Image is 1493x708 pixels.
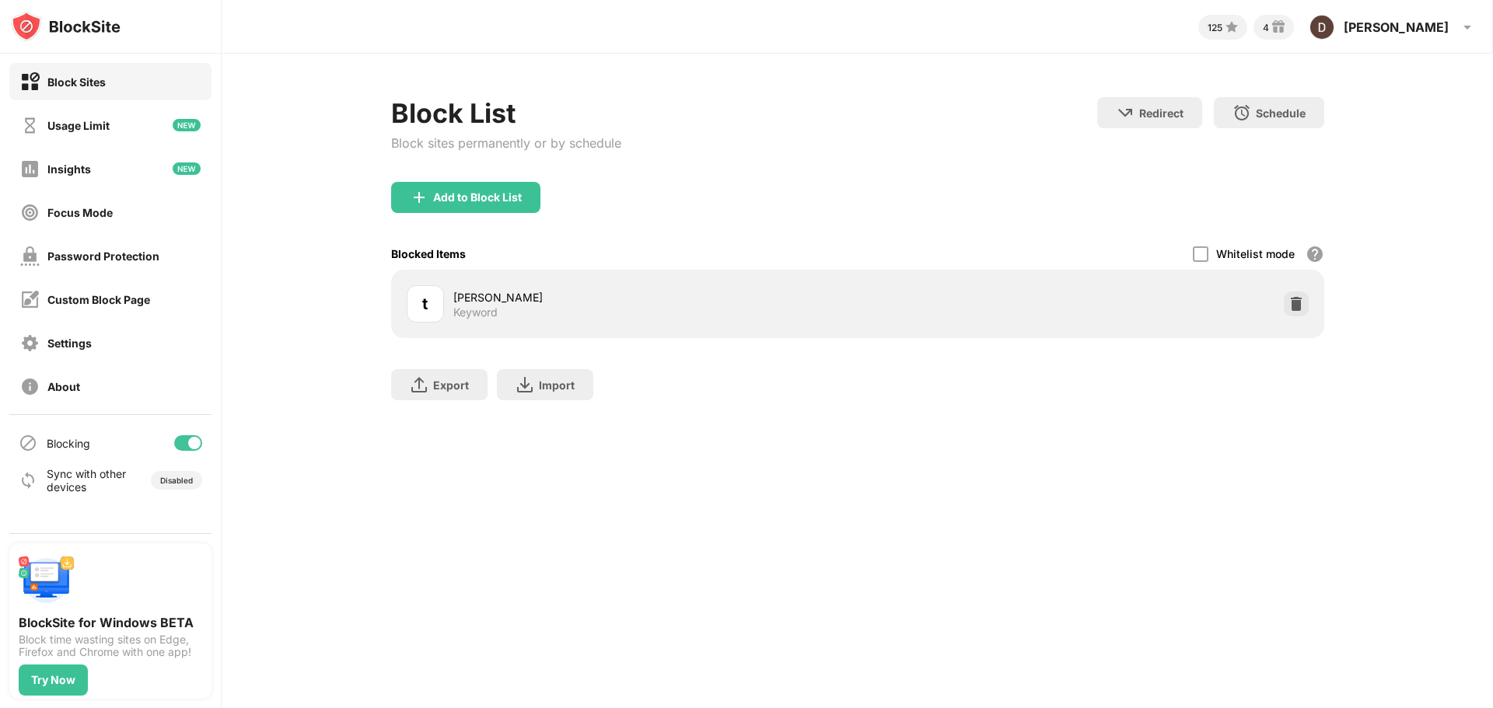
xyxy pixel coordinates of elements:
[1216,247,1295,260] div: Whitelist mode
[422,292,428,316] div: t
[11,11,121,42] img: logo-blocksite.svg
[47,119,110,132] div: Usage Limit
[1139,106,1184,120] div: Redirect
[20,116,40,135] img: time-usage-off.svg
[47,162,91,176] div: Insights
[1263,22,1269,33] div: 4
[391,97,621,129] div: Block List
[173,119,201,131] img: new-icon.svg
[20,203,40,222] img: focus-off.svg
[19,434,37,452] img: blocking-icon.svg
[20,377,40,396] img: about-off.svg
[160,476,193,485] div: Disabled
[20,290,40,309] img: customize-block-page-off.svg
[47,206,113,219] div: Focus Mode
[20,246,40,266] img: password-protection-off.svg
[1208,22,1222,33] div: 125
[20,159,40,179] img: insights-off.svg
[47,249,159,263] div: Password Protection
[1309,15,1334,40] img: ACg8ocLu9AAmFG7WRl2AS2V-c7rncVbH25sdtXTvKuhNvQBlDB-b7Q=s96-c
[1222,18,1241,37] img: points-small.svg
[19,553,75,609] img: push-desktop.svg
[19,633,202,658] div: Block time wasting sites on Edge, Firefox and Chrome with one app!
[173,162,201,175] img: new-icon.svg
[19,471,37,490] img: sync-icon.svg
[433,378,469,392] div: Export
[539,378,575,392] div: Import
[47,467,127,494] div: Sync with other devices
[1256,106,1306,120] div: Schedule
[19,615,202,630] div: BlockSite for Windows BETA
[31,674,75,686] div: Try Now
[47,437,90,450] div: Blocking
[453,289,858,305] div: [PERSON_NAME]
[47,75,106,89] div: Block Sites
[20,72,40,92] img: block-on.svg
[453,305,498,319] div: Keyword
[47,293,150,306] div: Custom Block Page
[47,380,80,393] div: About
[1344,19,1449,35] div: [PERSON_NAME]
[391,135,621,151] div: Block sites permanently or by schedule
[433,191,522,204] div: Add to Block List
[20,333,40,353] img: settings-off.svg
[47,337,92,350] div: Settings
[391,247,466,260] div: Blocked Items
[1269,18,1288,37] img: reward-small.svg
